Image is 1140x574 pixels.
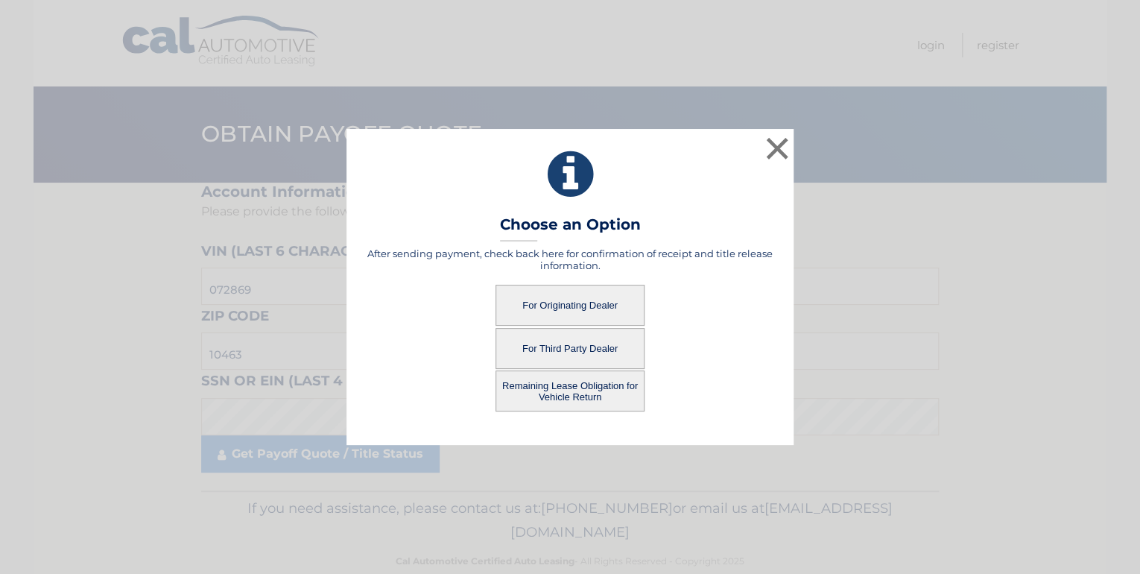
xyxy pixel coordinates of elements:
button: For Third Party Dealer [495,328,645,369]
button: For Originating Dealer [495,285,645,326]
button: Remaining Lease Obligation for Vehicle Return [495,370,645,411]
h3: Choose an Option [500,215,641,242]
h5: After sending payment, check back here for confirmation of receipt and title release information. [365,247,775,271]
button: × [762,133,792,163]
